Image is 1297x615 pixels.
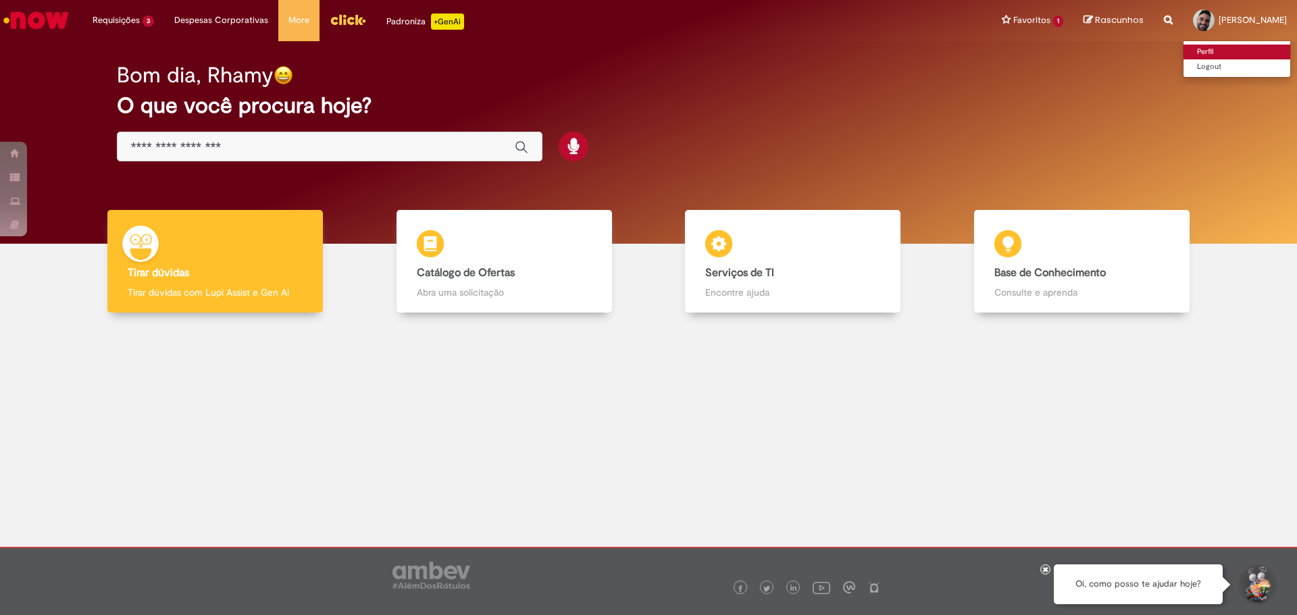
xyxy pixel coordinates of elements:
[938,210,1227,313] a: Base de Conhecimento Consulte e aprenda
[274,65,293,85] img: happy-face.png
[994,286,1169,299] p: Consulte e aprenda
[128,286,303,299] p: Tirar dúvidas com Lupi Assist e Gen Ai
[868,581,880,593] img: logo_footer_naosei.png
[1013,14,1050,27] span: Favoritos
[648,210,938,313] a: Serviços de TI Encontre ajuda
[1,7,71,34] img: ServiceNow
[763,585,770,592] img: logo_footer_twitter.png
[386,14,464,30] div: Padroniza
[392,562,470,589] img: logo_footer_ambev_rotulo_gray.png
[330,9,366,30] img: click_logo_yellow_360x200.png
[790,585,797,593] img: logo_footer_linkedin.png
[705,286,880,299] p: Encontre ajuda
[71,210,360,313] a: Tirar dúvidas Tirar dúvidas com Lupi Assist e Gen Ai
[417,286,592,299] p: Abra uma solicitação
[1219,14,1287,26] span: [PERSON_NAME]
[93,14,140,27] span: Requisições
[417,266,515,279] b: Catálogo de Ofertas
[143,16,154,27] span: 3
[117,63,274,87] h2: Bom dia, Rhamy
[1184,45,1290,59] a: Perfil
[813,579,830,596] img: logo_footer_youtube.png
[843,581,855,593] img: logo_footer_workplace.png
[1053,16,1063,27] span: 1
[705,266,774,279] b: Serviços de TI
[1236,564,1277,605] button: Iniciar Conversa de Suporte
[360,210,649,313] a: Catálogo de Ofertas Abra uma solicitação
[737,585,744,592] img: logo_footer_facebook.png
[174,14,268,27] span: Despesas Corporativas
[117,94,1181,117] h2: O que você procura hoje?
[994,266,1106,279] b: Base de Conhecimento
[431,14,464,30] p: +GenAi
[288,14,309,27] span: More
[1084,14,1144,27] a: Rascunhos
[1054,564,1223,604] div: Oi, como posso te ajudar hoje?
[1184,59,1290,74] a: Logout
[128,266,189,279] b: Tirar dúvidas
[1095,14,1144,26] span: Rascunhos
